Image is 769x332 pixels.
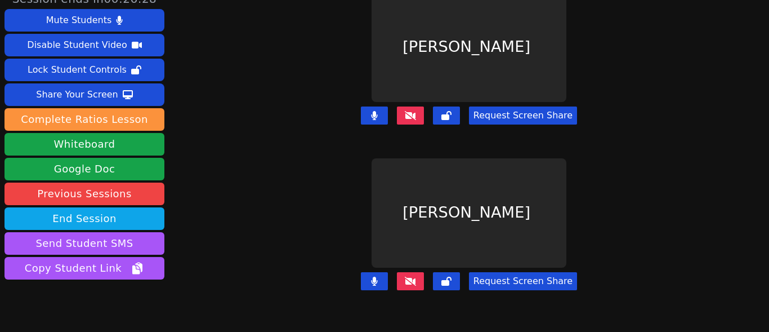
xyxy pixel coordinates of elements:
[5,232,164,255] button: Send Student SMS
[25,260,144,276] span: Copy Student Link
[5,9,164,32] button: Mute Students
[469,272,577,290] button: Request Screen Share
[36,86,118,104] div: Share Your Screen
[46,11,111,29] div: Mute Students
[5,108,164,131] button: Complete Ratios Lesson
[5,59,164,81] button: Lock Student Controls
[5,183,164,205] a: Previous Sessions
[5,133,164,156] button: Whiteboard
[5,158,164,180] a: Google Doc
[5,207,164,230] button: End Session
[5,257,164,280] button: Copy Student Link
[27,36,127,54] div: Disable Student Video
[469,107,577,125] button: Request Screen Share
[372,158,566,268] div: [PERSON_NAME]
[28,61,127,79] div: Lock Student Controls
[5,83,164,106] button: Share Your Screen
[5,34,164,56] button: Disable Student Video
